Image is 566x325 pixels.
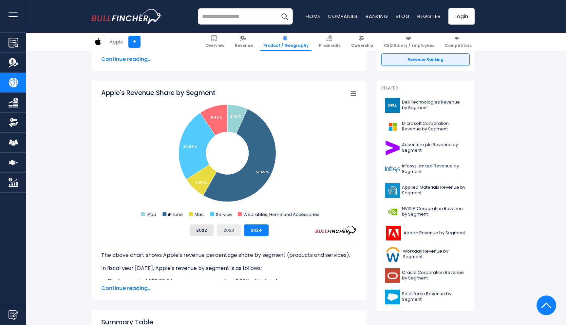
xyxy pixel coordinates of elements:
[417,13,441,20] a: Register
[235,43,253,48] span: Revenue
[402,291,466,302] span: Salesforce Revenue by Segment
[385,98,400,113] img: DELL logo
[385,226,402,240] img: ADBE logo
[385,204,400,219] img: NVDA logo
[101,88,357,219] svg: Apple's Revenue Share by Segment
[91,9,162,24] img: bullfincher logo
[244,224,269,236] button: 2024
[101,55,357,63] span: Continue reading...
[381,203,470,221] a: NVIDIA Corporation Revenue by Segment
[9,118,18,127] img: Ownership
[381,182,470,200] a: Applied Materials Revenue by Segment
[91,9,162,24] a: Go to homepage
[381,267,470,285] a: Oracle Corporation Revenue by Segment
[381,245,470,263] a: Workday Revenue by Segment
[402,270,466,281] span: Oracle Corporation Revenue by Segment
[366,13,388,20] a: Ranking
[381,160,470,178] a: Infosys Limited Revenue by Segment
[385,162,400,177] img: INFY logo
[196,180,207,185] tspan: 7.67 %
[381,118,470,136] a: Microsoft Corporation Revenue by Segment
[402,121,466,132] span: Microsoft Corporation Revenue by Segment
[348,33,376,51] a: Ownership
[402,142,466,153] span: Accenture plc Revenue by Segment
[384,43,434,48] span: CEO Salary / Employees
[319,43,341,48] span: Financials
[381,139,470,157] a: Accenture plc Revenue by Segment
[232,33,256,51] a: Revenue
[202,33,227,51] a: Overview
[168,211,183,218] text: iPhone
[109,38,123,46] div: Apple
[402,163,466,175] span: Infosys Limited Revenue by Segment
[381,288,470,306] a: Salesforce Revenue by Segment
[385,183,400,198] img: AMAT logo
[147,211,156,218] text: iPad
[404,230,465,236] span: Adobe Revenue by Segment
[183,144,197,149] tspan: 24.59 %
[101,88,216,97] tspan: Apple's Revenue Share by Segment
[101,264,357,272] p: In fiscal year [DATE], Apple's revenue by segment is as follows:
[216,211,232,218] text: Service
[190,224,214,236] button: 2022
[402,206,466,217] span: NVIDIA Corporation Revenue by Segment
[385,119,400,134] img: MSFT logo
[402,100,466,111] span: Dell Technologies Revenue by Segment
[101,284,357,292] span: Continue reading...
[445,43,472,48] span: Competitors
[385,268,400,283] img: ORCL logo
[316,33,344,51] a: Financials
[403,249,466,260] span: Workday Revenue by Segment
[230,114,241,119] tspan: 6.83 %
[92,35,104,48] img: AAPL logo
[385,141,400,155] img: ACN logo
[448,8,475,25] a: Login
[243,211,319,218] text: Wearables, Home and Accessories
[260,33,311,51] a: Product / Geography
[128,36,141,48] a: +
[442,33,475,51] a: Competitors
[276,8,293,25] button: Search
[328,13,358,20] a: Companies
[385,247,401,262] img: WDAY logo
[195,211,204,218] text: Mac
[381,96,470,114] a: Dell Technologies Revenue by Segment
[381,53,470,66] a: Revenue Ranking
[217,224,241,236] button: 2023
[108,277,120,285] b: iPad
[205,43,224,48] span: Overview
[402,185,466,196] span: Applied Materials Revenue by Segment
[381,86,470,91] p: Related
[101,277,357,285] li: generated $26.69 B in revenue, representing 6.83% of its total revenue.
[306,13,320,20] a: Home
[256,170,269,175] tspan: 51.45 %
[381,33,437,51] a: CEO Salary / Employees
[385,290,400,304] img: CRM logo
[351,43,373,48] span: Ownership
[263,43,309,48] span: Product / Geography
[381,224,470,242] a: Adobe Revenue by Segment
[211,115,222,120] tspan: 9.46 %
[101,251,357,259] p: The above chart shows Apple's revenue percentage share by segment (products and services).
[396,13,409,20] a: Blog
